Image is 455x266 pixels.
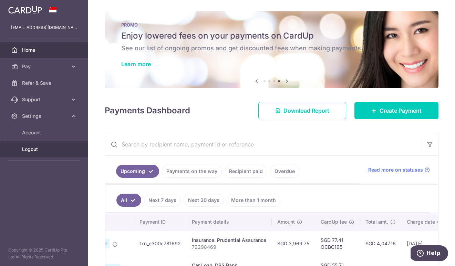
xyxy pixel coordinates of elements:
p: [EMAIL_ADDRESS][DOMAIN_NAME] [11,24,77,31]
img: CardUp [8,6,42,14]
th: Payment details [186,213,272,231]
input: Search by recipient name, payment id or reference [105,133,422,155]
a: All [116,194,141,207]
a: Payments on the way [162,165,222,178]
p: PROMO [121,22,422,28]
span: Read more on statuses [368,166,423,173]
h5: Enjoy lowered fees on your payments on CardUp [121,30,422,41]
th: Payment ID [134,213,186,231]
td: SGD 4,047.16 [360,231,401,256]
a: More than 1 month [227,194,280,207]
a: Recipient paid [225,165,267,178]
td: SGD 77.41 OCBC195 [315,231,360,256]
span: Support [22,96,68,103]
a: Download Report [258,102,346,119]
span: Logout [22,146,68,153]
a: Read more on statuses [368,166,430,173]
span: Charge date [407,218,435,225]
span: Refer & Save [22,80,68,86]
td: txn_e300c781692 [134,231,186,256]
td: SGD 3,969.75 [272,231,315,256]
span: Amount [277,218,295,225]
a: Create Payment [354,102,438,119]
a: Next 30 days [184,194,224,207]
a: Next 7 days [144,194,181,207]
a: Upcoming [116,165,159,178]
span: Download Report [283,106,329,115]
span: Create Payment [380,106,422,115]
iframe: Opens a widget where you can find more information [411,245,448,263]
td: [DATE] [401,231,448,256]
h6: See our list of ongoing promos and get discounted fees when making payments [121,44,422,52]
h4: Payments Dashboard [105,104,190,117]
a: Learn more [121,61,151,68]
span: Account [22,129,68,136]
p: 72298469 [192,244,266,250]
span: Total amt. [365,218,388,225]
span: Settings [22,113,68,120]
span: Pay [22,63,68,70]
img: Latest Promos banner [105,11,438,88]
div: Insurance. Prudential Assurance [192,237,266,244]
a: Overdue [270,165,299,178]
span: Home [22,47,68,53]
span: CardUp fee [321,218,347,225]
